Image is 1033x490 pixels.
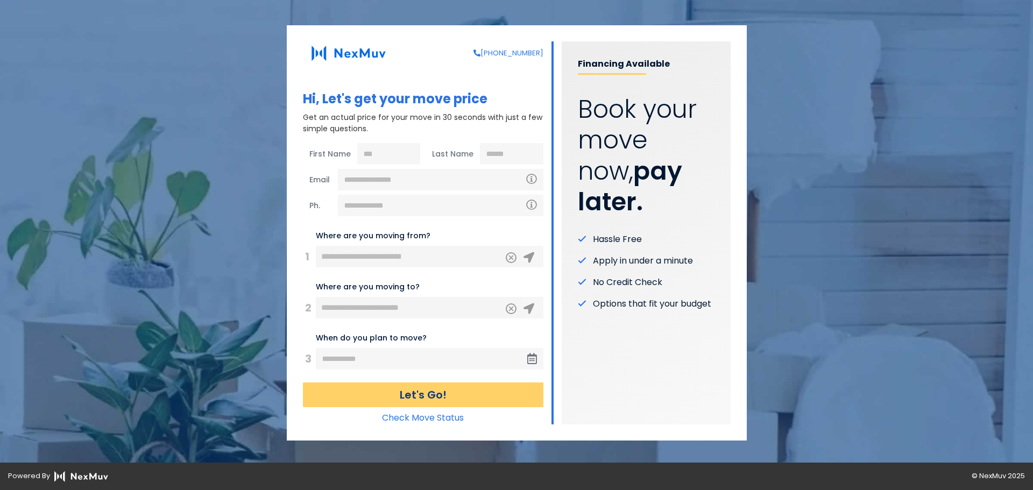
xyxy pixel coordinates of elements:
span: Apply in under a minute [593,254,693,267]
img: NexMuv [303,41,394,66]
button: Let's Go! [303,382,543,407]
p: Book your move now, [578,94,714,218]
span: Options that fit your budget [593,297,711,310]
span: First Name [303,143,357,165]
span: No Credit Check [593,276,662,289]
a: Check Move Status [382,411,464,424]
label: Where are you moving to? [316,281,420,293]
input: 456 Elm St, City, ST ZIP [316,297,522,318]
a: [PHONE_NUMBER] [473,48,543,59]
label: When do you plan to move? [316,332,427,344]
strong: pay later. [578,154,682,219]
label: Where are you moving from? [316,230,430,242]
span: Last Name [426,143,480,165]
span: Ph. [303,195,338,216]
div: © NexMuv 2025 [516,471,1033,482]
button: Clear [506,252,516,263]
span: Hassle Free [593,233,642,246]
p: Financing Available [578,58,714,75]
h1: Hi, Let's get your move price [303,91,543,107]
span: Email [303,169,338,190]
p: Get an actual price for your move in 30 seconds with just a few simple questions. [303,112,543,134]
button: Clear [506,303,516,314]
input: 123 Main St, City, ST ZIP [316,246,522,267]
